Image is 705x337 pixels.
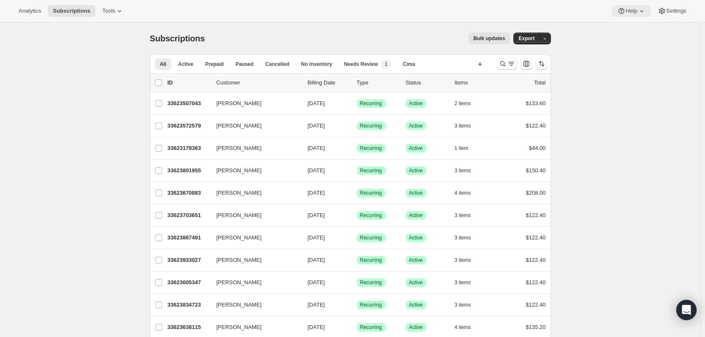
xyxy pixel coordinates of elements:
[308,324,325,330] span: [DATE]
[211,321,296,334] button: [PERSON_NAME]
[344,61,378,68] span: Needs Review
[217,278,262,287] span: [PERSON_NAME]
[409,279,423,286] span: Active
[168,187,546,199] div: 33623670883[PERSON_NAME][DATE]SuccessRecurringSuccessActive4 items$208.00
[308,100,325,106] span: [DATE]
[308,190,325,196] span: [DATE]
[301,61,332,68] span: No inventory
[168,165,546,177] div: 33623801955[PERSON_NAME][DATE]SuccessRecurringSuccessActive3 items$150.40
[168,232,546,244] div: 33623867491[PERSON_NAME][DATE]SuccessRecurringSuccessActive3 items$122.40
[455,234,471,241] span: 3 items
[308,279,325,285] span: [DATE]
[168,254,546,266] div: 33623933027[PERSON_NAME][DATE]SuccessRecurringSuccessActive3 items$122.40
[308,302,325,308] span: [DATE]
[455,165,480,177] button: 3 items
[168,79,210,87] p: ID
[526,190,546,196] span: $208.00
[455,122,471,129] span: 3 items
[526,122,546,129] span: $122.40
[168,301,210,309] p: 33623834723
[360,145,382,152] span: Recurring
[526,279,546,285] span: $122.40
[497,58,517,70] button: Search and filter results
[455,324,471,331] span: 4 items
[211,119,296,133] button: [PERSON_NAME]
[409,212,423,219] span: Active
[211,276,296,289] button: [PERSON_NAME]
[211,97,296,110] button: [PERSON_NAME]
[455,277,480,288] button: 3 items
[468,33,510,44] button: Bulk updates
[308,234,325,241] span: [DATE]
[473,58,487,70] button: Create new view
[211,209,296,222] button: [PERSON_NAME]
[211,164,296,177] button: [PERSON_NAME]
[403,61,415,68] span: Cima
[455,299,480,311] button: 3 items
[168,120,546,132] div: 33623572579[PERSON_NAME][DATE]SuccessRecurringSuccessActive3 items$122.40
[455,79,497,87] div: Items
[513,33,540,44] button: Export
[53,8,90,14] span: Subscriptions
[168,211,210,220] p: 33623703651
[97,5,129,17] button: Tools
[455,232,480,244] button: 3 items
[406,79,448,87] p: Status
[360,324,382,331] span: Recurring
[360,212,382,219] span: Recurring
[168,189,210,197] p: 33623670883
[612,5,651,17] button: Help
[526,100,546,106] span: $133.60
[409,122,423,129] span: Active
[236,61,254,68] span: Paused
[217,256,262,264] span: [PERSON_NAME]
[626,8,637,14] span: Help
[178,61,193,68] span: Active
[217,122,262,130] span: [PERSON_NAME]
[168,79,546,87] div: IDCustomerBilling DateTypeStatusItemsTotal
[19,8,41,14] span: Analytics
[168,277,546,288] div: 33623605347[PERSON_NAME][DATE]SuccessRecurringSuccessActive3 items$122.40
[211,186,296,200] button: [PERSON_NAME]
[211,253,296,267] button: [PERSON_NAME]
[409,190,423,196] span: Active
[455,100,471,107] span: 2 items
[455,254,480,266] button: 3 items
[211,298,296,312] button: [PERSON_NAME]
[455,142,478,154] button: 1 item
[308,79,350,87] p: Billing Date
[455,321,480,333] button: 4 items
[217,166,262,175] span: [PERSON_NAME]
[168,321,546,333] div: 33623638115[PERSON_NAME][DATE]SuccessRecurringSuccessActive4 items$135.20
[409,100,423,107] span: Active
[308,257,325,263] span: [DATE]
[653,5,691,17] button: Settings
[529,145,546,151] span: $44.00
[360,257,382,264] span: Recurring
[168,209,546,221] div: 33623703651[PERSON_NAME][DATE]SuccessRecurringSuccessActive3 items$122.40
[455,187,480,199] button: 4 items
[160,61,166,68] span: All
[308,167,325,174] span: [DATE]
[409,167,423,174] span: Active
[48,5,95,17] button: Subscriptions
[217,211,262,220] span: [PERSON_NAME]
[168,299,546,311] div: 33623834723[PERSON_NAME][DATE]SuccessRecurringSuccessActive3 items$122.40
[526,324,546,330] span: $135.20
[211,231,296,245] button: [PERSON_NAME]
[521,58,532,70] button: Customize table column order and visibility
[168,99,210,108] p: 33623507043
[308,212,325,218] span: [DATE]
[526,257,546,263] span: $122.40
[357,79,399,87] div: Type
[217,99,262,108] span: [PERSON_NAME]
[150,34,205,43] span: Subscriptions
[409,257,423,264] span: Active
[205,61,224,68] span: Prepaid
[455,279,471,286] span: 3 items
[455,190,471,196] span: 4 items
[666,8,686,14] span: Settings
[217,301,262,309] span: [PERSON_NAME]
[168,256,210,264] p: 33623933027
[455,302,471,308] span: 3 items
